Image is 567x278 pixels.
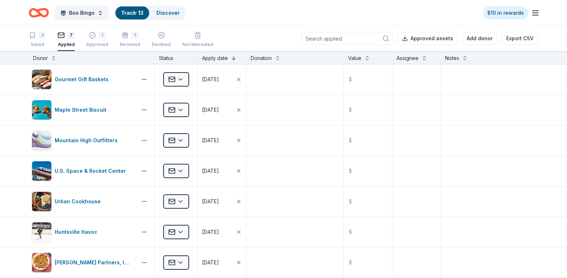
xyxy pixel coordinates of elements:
div: Saved [29,42,46,47]
button: [DATE] [198,217,246,247]
button: [DATE] [198,125,246,156]
div: [DATE] [202,167,219,175]
div: Value [348,54,361,62]
div: Status [155,51,198,64]
div: Maple Street Biscuit [55,106,109,114]
img: Image for Johnson Partners, Inc. - McDonald's [32,253,51,272]
div: 7 [68,32,75,39]
a: Track· 13 [121,10,143,16]
a: Home [29,4,49,21]
button: Image for Maple Street BiscuitMaple Street Biscuit [32,100,134,120]
div: 1 [99,32,106,39]
button: [DATE] [198,156,246,186]
div: [PERSON_NAME] Partners, Inc. - [PERSON_NAME] [55,258,134,267]
div: Donation [251,54,272,62]
button: 7Applied [58,29,75,51]
div: 3 [39,32,46,39]
div: [DATE] [202,106,219,114]
div: [DATE] [202,136,219,145]
img: Image for U.S. Space & Rocket Center [32,161,51,181]
button: 1Received [120,29,140,51]
button: Image for Mountain High OutfittersMountain High Outfitters [32,130,134,150]
button: Add donor [462,32,497,45]
div: 1 [132,32,139,39]
button: [DATE] [198,186,246,217]
button: 1Approved [86,29,108,51]
button: Image for Gourmet Gift BasketsGourmet Gift Baskets [32,69,134,89]
button: Boo Bingo [55,6,109,20]
img: Image for Urban Cookhouse [32,192,51,211]
button: Not interested [182,29,213,51]
div: Declined [152,42,171,47]
a: Discover [156,10,180,16]
img: Image for Gourmet Gift Baskets [32,70,51,89]
button: Image for Huntsville HavocHuntsville Havoc [32,222,134,242]
div: Applied [58,42,75,47]
img: Image for Huntsville Havoc [32,222,51,242]
button: Declined [152,29,171,51]
button: Image for U.S. Space & Rocket CenterU.S. Space & Rocket Center [32,161,134,181]
span: Boo Bingo [69,9,95,17]
div: Apply date [202,54,228,62]
div: Approved [86,42,108,47]
div: Gourmet Gift Baskets [55,75,111,84]
button: [DATE] [198,247,246,278]
div: Donor [33,54,48,62]
button: Export CSV [502,32,538,45]
button: Image for Urban CookhouseUrban Cookhouse [32,191,134,212]
div: U.S. Space & Rocket Center [55,167,129,175]
div: [DATE] [202,258,219,267]
input: Search applied [301,32,393,45]
button: [DATE] [198,64,246,94]
img: Image for Maple Street Biscuit [32,100,51,120]
div: Assignee [397,54,419,62]
img: Image for Mountain High Outfitters [32,131,51,150]
button: Image for Johnson Partners, Inc. - McDonald's [PERSON_NAME] Partners, Inc. - [PERSON_NAME] [32,252,134,273]
button: Track· 13Discover [115,6,186,20]
button: Approved assets [397,32,458,45]
button: [DATE] [198,95,246,125]
div: Notes [445,54,459,62]
div: Huntsville Havoc [55,228,100,236]
div: Urban Cookhouse [55,197,104,206]
div: [DATE] [202,75,219,84]
button: 3Saved [29,29,46,51]
a: $10 in rewards [483,6,528,19]
div: Received [120,42,140,47]
div: [DATE] [202,197,219,206]
div: Not interested [182,42,213,47]
div: Mountain High Outfitters [55,136,120,145]
div: [DATE] [202,228,219,236]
